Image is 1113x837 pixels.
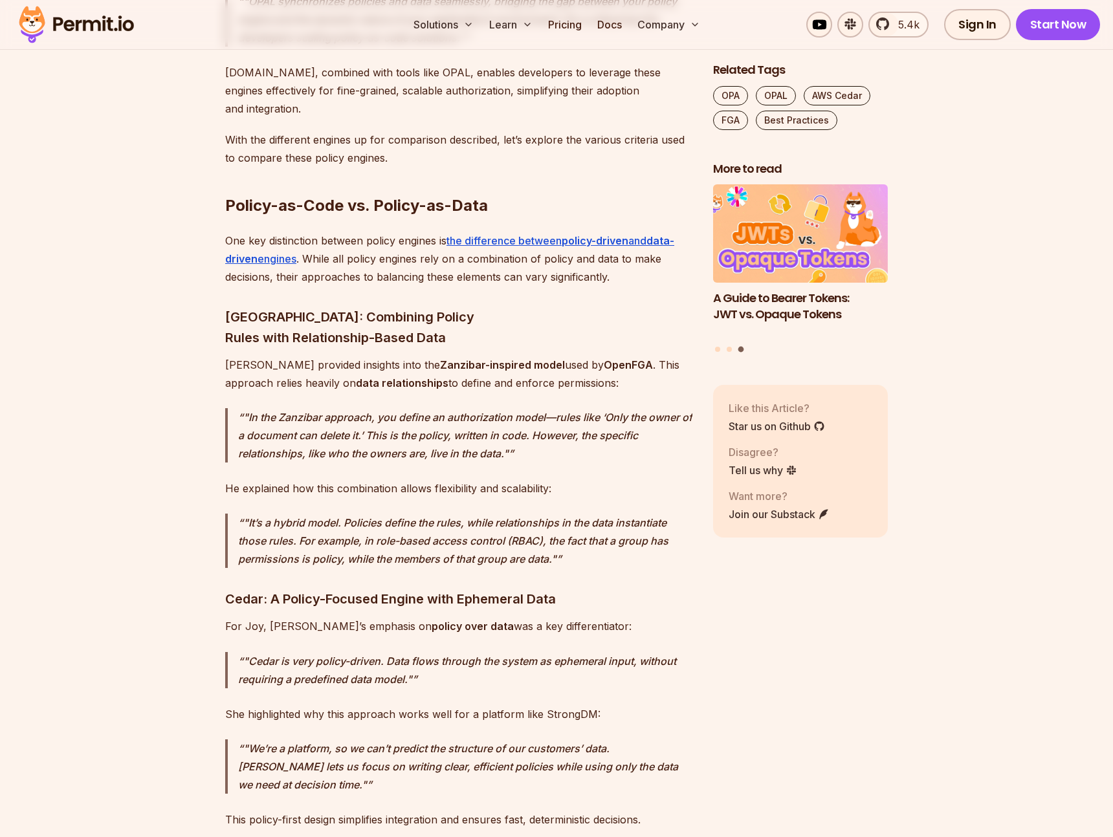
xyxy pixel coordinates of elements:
p: "It’s a hybrid model. Policies define the rules, while relationships in the data instantiate thos... [238,514,692,568]
button: Company [632,12,705,38]
button: Solutions [408,12,479,38]
h3: Cedar: A Policy-Focused Engine with Ephemeral Data [225,589,692,609]
a: 5.4k [868,12,929,38]
p: "Cedar is very policy-driven. Data flows through the system as ephemeral input, without requiring... [238,652,692,688]
p: She highlighted why this approach works well for a platform like StrongDM: [225,705,692,723]
li: 3 of 3 [713,185,888,339]
a: Docs [592,12,627,38]
a: OPAL [756,86,796,105]
a: Start Now [1016,9,1101,40]
p: This policy-first design simplifies integration and ensures fast, deterministic decisions. [225,810,692,829]
p: [DOMAIN_NAME], combined with tools like OPAL, enables developers to leverage these engines effect... [225,63,692,118]
a: A Guide to Bearer Tokens: JWT vs. Opaque TokensA Guide to Bearer Tokens: JWT vs. Opaque Tokens [713,185,888,339]
p: [PERSON_NAME] provided insights into the used by . This approach relies heavily on to define and ... [225,356,692,392]
p: "In the Zanzibar approach, you define an authorization model—rules like ‘Only the owner of a docu... [238,408,692,462]
button: Go to slide 1 [715,347,720,352]
p: Want more? [729,488,830,504]
strong: data-driven [225,234,674,265]
span: 5.4k [890,17,920,32]
a: Join our Substack [729,506,830,522]
button: Learn [484,12,538,38]
p: Disagree? [729,444,797,460]
a: AWS Cedar [804,86,870,105]
h2: Related Tags [713,62,888,78]
a: Best Practices [756,111,837,130]
img: Permit logo [13,3,140,47]
strong: Zanzibar-inspired model [440,358,565,371]
strong: policy-driven [562,234,628,247]
h2: More to read [713,161,888,177]
p: With the different engines up for comparison described, let’s explore the various criteria used t... [225,131,692,167]
a: Star us on Github [729,418,825,434]
p: Like this Article? [729,400,825,416]
a: Tell us why [729,462,797,478]
a: Pricing [543,12,587,38]
p: He explained how this combination allows flexibility and scalability: [225,479,692,497]
a: the difference betweenpolicy-drivenanddata-drivenengines [225,234,674,265]
button: Go to slide 3 [738,347,744,353]
a: FGA [713,111,748,130]
p: "We’re a platform, so we can’t predict the structure of our customers’ data. [PERSON_NAME] lets u... [238,739,692,794]
h3: A Guide to Bearer Tokens: JWT vs. Opaque Tokens [713,290,888,323]
h3: [GEOGRAPHIC_DATA]: Combining Policy Rules with Relationship-Based Data [225,307,692,348]
strong: policy over data [432,620,514,633]
img: A Guide to Bearer Tokens: JWT vs. Opaque Tokens [713,185,888,283]
h2: Policy-as-Code vs. Policy-as-Data [225,144,692,216]
strong: data relationships [356,376,448,389]
a: Sign In [944,9,1011,40]
button: Go to slide 2 [727,347,732,352]
strong: OpenFGA [604,358,653,371]
div: Posts [713,185,888,354]
a: OPA [713,86,748,105]
p: For Joy, [PERSON_NAME]’s emphasis on was a key differentiator: [225,617,692,635]
p: One key distinction between policy engines is . While all policy engines rely on a combination of... [225,232,692,286]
